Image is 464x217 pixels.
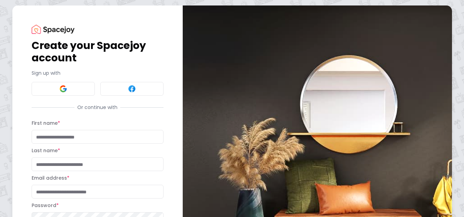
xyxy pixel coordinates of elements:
h1: Create your Spacejoy account [32,39,163,64]
img: Google signin [59,85,67,93]
img: Spacejoy Logo [32,25,75,34]
label: Last name [32,147,60,154]
span: Or continue with [75,104,120,111]
label: Password [32,202,59,209]
label: Email address [32,174,69,181]
label: First name [32,120,60,126]
img: Facebook signin [128,85,136,93]
p: Sign up with [32,70,163,76]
